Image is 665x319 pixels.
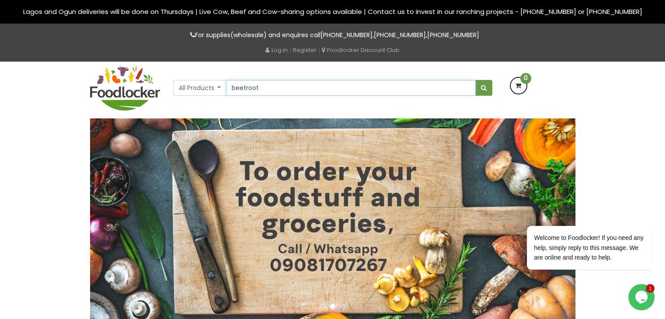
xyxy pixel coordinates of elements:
[226,80,475,96] input: Search our variety of products
[265,46,288,54] a: Log in
[318,45,320,54] span: |
[520,73,531,84] span: 0
[320,31,373,39] a: [PHONE_NUMBER]
[374,31,426,39] a: [PHONE_NUMBER]
[90,66,160,111] img: FoodLocker
[499,177,656,280] iframe: chat widget
[427,31,479,39] a: [PHONE_NUMBER]
[628,284,656,310] iframe: chat widget
[90,30,575,40] p: For supplies(wholesale) and enquires call , ,
[322,46,400,54] a: Foodlocker Discount Club
[23,7,642,16] span: Lagos and Ogun deliveries will be done on Thursdays | Live Cow, Beef and Cow-sharing options avai...
[173,80,227,96] button: All Products
[289,45,291,54] span: |
[293,46,317,54] a: Register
